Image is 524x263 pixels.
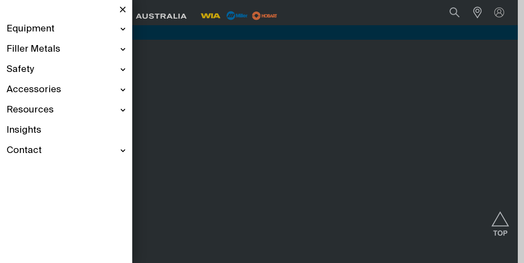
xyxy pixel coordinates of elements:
[7,64,34,76] span: Safety
[7,104,54,116] span: Resources
[7,39,126,60] a: Filler Metals
[7,120,126,141] a: Insights
[7,124,41,136] span: Insights
[7,145,42,157] span: Contact
[7,23,55,35] span: Equipment
[7,80,126,100] a: Accessories
[7,60,126,80] a: Safety
[7,84,61,96] span: Accessories
[7,100,126,120] a: Resources
[7,141,126,161] a: Contact
[7,19,126,39] a: Equipment
[7,43,60,55] span: Filler Metals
